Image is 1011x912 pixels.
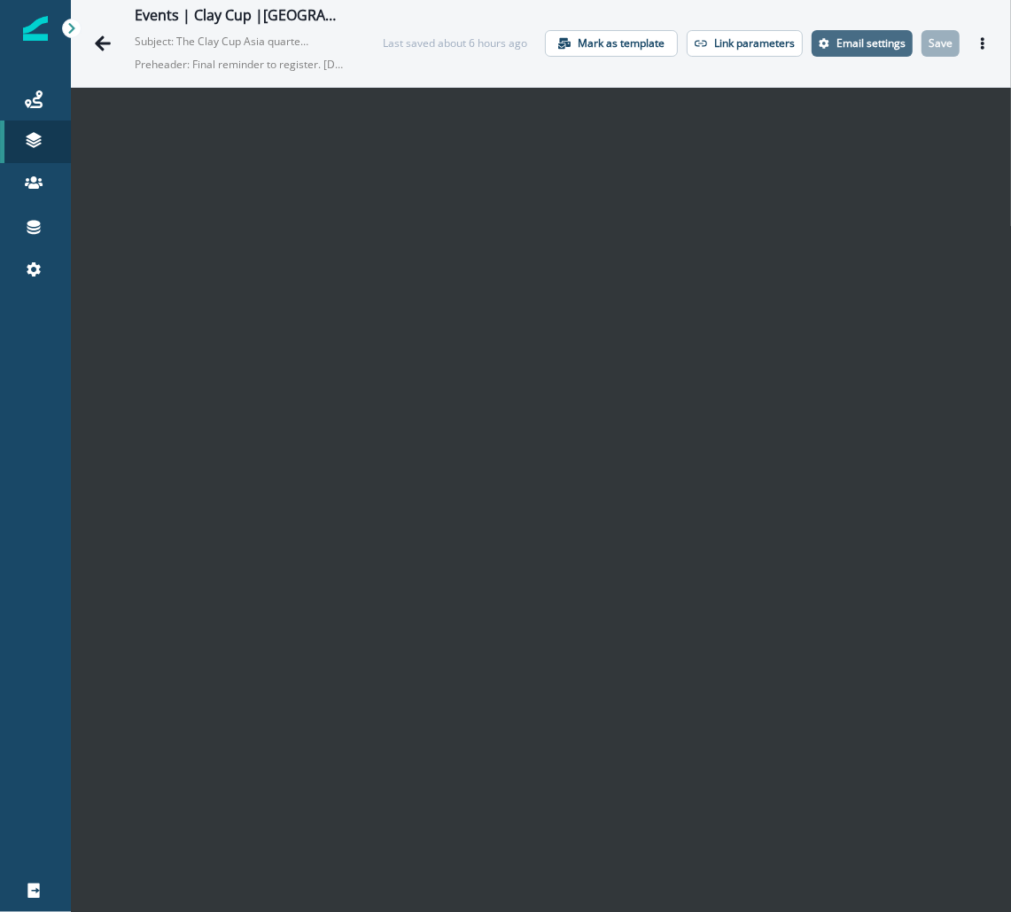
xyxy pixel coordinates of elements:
button: Settings [812,30,913,57]
p: Mark as template [578,37,665,50]
p: Email settings [836,37,906,50]
button: Save [922,30,960,57]
p: Preheader: Final reminder to register. [DATE], four of the sharpest go-to-market minds in [GEOGRA... [135,50,347,80]
button: Link parameters [687,30,803,57]
p: Link parameters [714,37,795,50]
div: Events | Clay Cup |[GEOGRAPHIC_DATA] Event In-Person Invites [REMINDER] [135,7,340,27]
p: Save [929,37,953,50]
button: Go back [85,26,121,61]
button: Mark as template [545,30,678,57]
img: Inflection [23,16,48,41]
div: Last saved about 6 hours ago [383,35,527,51]
p: Subject: The Clay Cup Asia quarterfinals are here: Register now [135,27,312,50]
button: Actions [968,30,997,57]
